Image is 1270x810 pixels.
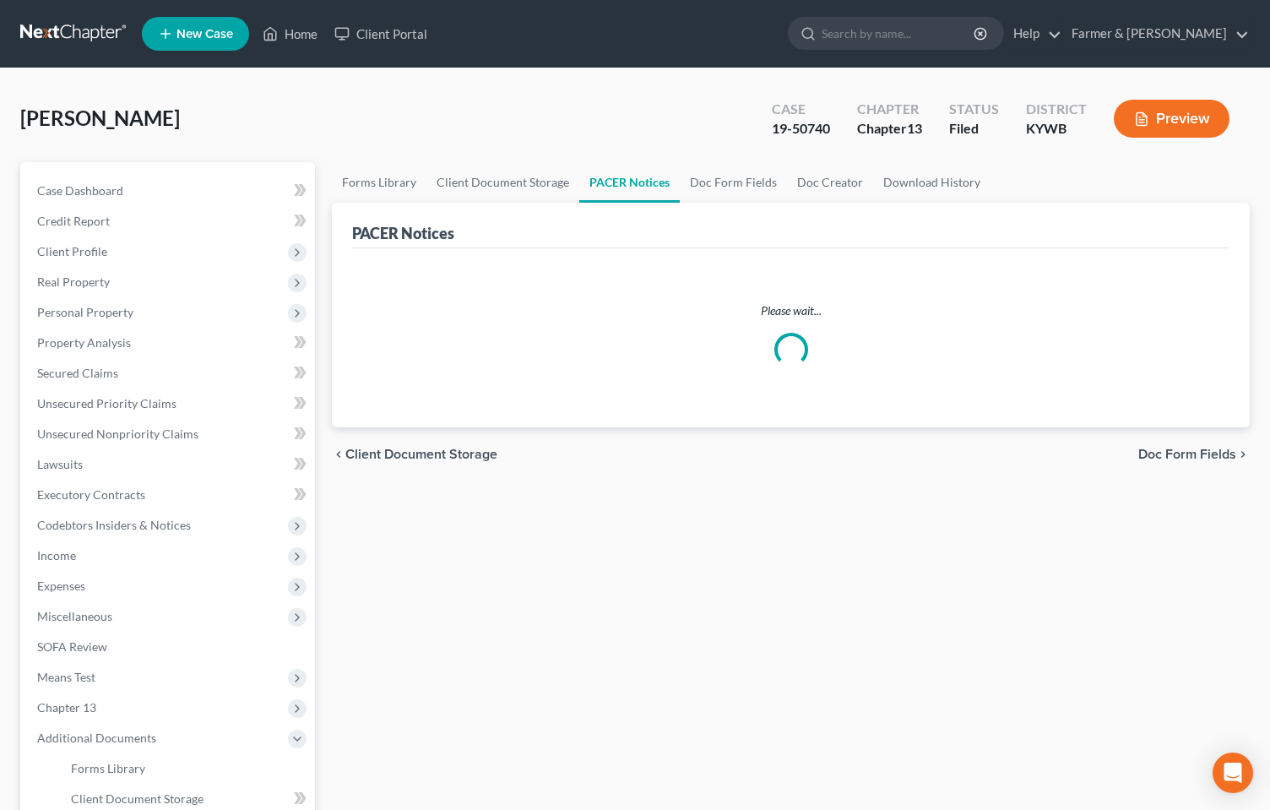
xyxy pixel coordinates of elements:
a: Secured Claims [24,358,315,389]
a: PACER Notices [579,162,680,203]
span: SOFA Review [37,639,107,654]
a: Executory Contracts [24,480,315,510]
div: Case [772,100,830,119]
span: Real Property [37,275,110,289]
div: Filed [949,119,999,139]
span: Case Dashboard [37,183,123,198]
a: Help [1005,19,1061,49]
span: Doc Form Fields [1138,448,1236,461]
a: Lawsuits [24,449,315,480]
span: Client Document Storage [71,791,204,806]
a: SOFA Review [24,632,315,662]
span: Additional Documents [37,731,156,745]
button: Doc Form Fields chevron_right [1138,448,1250,461]
span: Unsecured Priority Claims [37,396,176,410]
div: Open Intercom Messenger [1213,753,1253,793]
a: Unsecured Priority Claims [24,389,315,419]
span: Personal Property [37,305,133,319]
span: Means Test [37,670,95,684]
span: New Case [176,28,233,41]
a: Case Dashboard [24,176,315,206]
span: Income [37,548,76,563]
input: Search by name... [822,18,976,49]
a: Client Document Storage [426,162,579,203]
span: Chapter 13 [37,700,96,715]
a: Client Portal [326,19,436,49]
a: Doc Creator [787,162,873,203]
a: Unsecured Nonpriority Claims [24,419,315,449]
span: Miscellaneous [37,609,112,623]
a: Forms Library [332,162,426,203]
div: Chapter [857,100,922,119]
div: Status [949,100,999,119]
div: Chapter [857,119,922,139]
span: Client Document Storage [345,448,497,461]
a: Doc Form Fields [680,162,787,203]
i: chevron_left [332,448,345,461]
span: Unsecured Nonpriority Claims [37,427,198,441]
a: Credit Report [24,206,315,236]
button: chevron_left Client Document Storage [332,448,497,461]
span: Property Analysis [37,335,131,350]
p: Please wait... [355,302,1226,319]
div: PACER Notices [352,223,454,243]
a: Farmer & [PERSON_NAME] [1063,19,1249,49]
i: chevron_right [1236,448,1250,461]
div: 19-50740 [772,119,830,139]
button: Preview [1114,100,1229,138]
span: Codebtors Insiders & Notices [37,518,191,532]
div: District [1026,100,1087,119]
a: Download History [873,162,990,203]
a: Home [254,19,326,49]
a: Forms Library [57,753,315,784]
a: Property Analysis [24,328,315,358]
span: Client Profile [37,244,107,258]
span: Credit Report [37,214,110,228]
span: Executory Contracts [37,487,145,502]
span: Forms Library [71,761,145,775]
span: Expenses [37,579,85,593]
span: 13 [907,120,922,136]
span: [PERSON_NAME] [20,106,180,130]
span: Secured Claims [37,366,118,380]
div: KYWB [1026,119,1087,139]
span: Lawsuits [37,457,83,471]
